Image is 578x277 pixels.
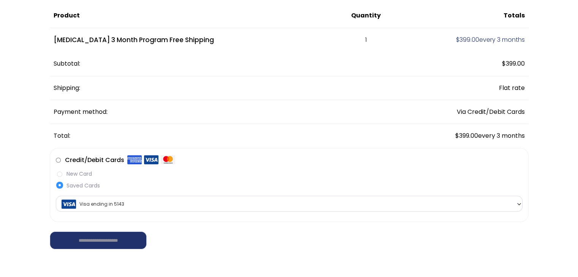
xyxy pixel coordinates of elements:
th: Shipping: [50,76,398,100]
th: Payment method: [50,100,398,124]
td: 1 [334,28,397,52]
td: Flat rate [397,76,528,100]
label: New Card [56,170,523,178]
label: Credit/Debit Cards [65,154,175,166]
span: $ [456,35,459,44]
td: Via Credit/Debit Cards [397,100,528,124]
span: 399.00 [455,131,478,140]
img: Mastercard [161,155,175,165]
img: Amex [127,155,142,165]
th: Subtotal: [50,52,398,76]
th: Quantity [334,4,397,28]
td: [MEDICAL_DATA] 3 Month Program Free Shipping [50,28,335,52]
th: Total: [50,124,398,148]
span: 399.00 [502,59,525,68]
th: Product [50,4,335,28]
td: every 3 months [397,28,528,52]
span: Visa ending in 5143 [56,196,523,212]
span: $ [455,131,459,140]
span: $ [502,59,506,68]
td: every 3 months [397,124,528,148]
th: Totals [397,4,528,28]
span: 399.00 [456,35,479,44]
span: Visa ending in 5143 [58,196,520,212]
label: Saved Cards [56,182,523,190]
img: Visa [144,155,158,165]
